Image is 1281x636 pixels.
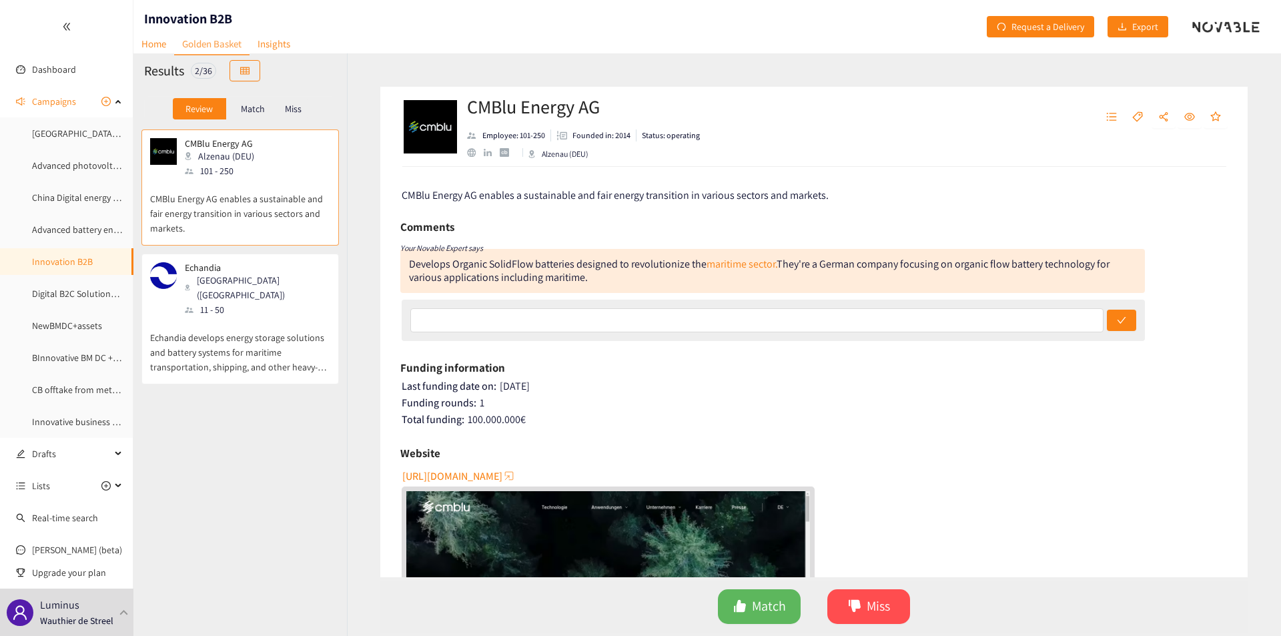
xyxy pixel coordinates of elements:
[32,192,224,204] a: China Digital energy management & grid services
[848,599,861,615] span: dislike
[402,413,1228,426] div: 100.000.000 €
[32,472,50,499] span: Lists
[185,273,329,302] div: [GEOGRAPHIC_DATA] ([GEOGRAPHIC_DATA])
[144,9,232,28] h1: Innovation B2B
[1132,111,1143,123] span: tag
[32,224,162,236] a: Advanced battery energy storage
[467,148,484,157] a: website
[1100,107,1124,128] button: unordered-list
[32,256,93,268] a: Innovation B2B
[402,188,829,202] span: CMBlu Energy AG enables a sustainable and fair energy transition in various sectors and markets.
[12,605,28,621] span: user
[409,257,1110,284] div: Develops Organic SolidFlow batteries designed to revolutionize the They're a German company focus...
[402,465,516,487] button: [URL][DOMAIN_NAME]
[402,396,476,410] span: Funding rounds:
[101,97,111,106] span: plus-circle
[185,138,254,149] p: CMBlu Energy AG
[32,63,76,75] a: Dashboard
[230,60,260,81] button: table
[733,599,747,615] span: like
[133,33,174,54] a: Home
[1063,492,1281,636] iframe: Chat Widget
[32,440,111,467] span: Drafts
[500,148,516,157] a: crunchbase
[240,66,250,77] span: table
[185,164,262,178] div: 101 - 250
[1204,107,1228,128] button: star
[1158,111,1169,123] span: share-alt
[16,449,25,458] span: edit
[867,596,890,617] span: Miss
[1011,19,1084,34] span: Request a Delivery
[1107,310,1136,331] button: check
[32,320,102,332] a: NewBMDC+assets
[1063,492,1281,636] div: Widget de chat
[1132,19,1158,34] span: Export
[16,97,25,106] span: sound
[1118,22,1127,33] span: download
[467,129,551,141] li: Employees
[32,559,123,586] span: Upgrade your plan
[185,262,321,273] p: Echandia
[185,103,213,114] p: Review
[185,302,329,317] div: 11 - 50
[32,288,175,300] a: Digital B2C Solutions Energy Utilities
[1117,316,1126,326] span: check
[482,129,545,141] p: Employee: 101-250
[402,468,502,485] span: [URL][DOMAIN_NAME]
[185,149,262,164] div: Alzenau (DEU)
[174,33,250,55] a: Golden Basket
[402,412,464,426] span: Total funding:
[642,129,700,141] p: Status: operating
[987,16,1094,37] button: redoRequest a Delivery
[1178,107,1202,128] button: eye
[402,379,496,393] span: Last funding date on:
[40,613,113,628] p: Wauthier de Streel
[32,384,169,396] a: CB offtake from methane pyrolysis
[101,481,111,491] span: plus-circle
[402,380,1228,393] div: [DATE]
[16,481,25,491] span: unordered-list
[636,129,700,141] li: Status
[250,33,298,54] a: Insights
[32,512,98,524] a: Real-time search
[16,568,25,577] span: trophy
[1210,111,1221,123] span: star
[752,596,786,617] span: Match
[400,217,454,237] h6: Comments
[400,443,440,463] h6: Website
[572,129,630,141] p: Founded in: 2014
[32,88,76,115] span: Campaigns
[144,61,184,80] h2: Results
[1106,111,1117,123] span: unordered-list
[997,22,1006,33] span: redo
[402,396,1228,410] div: 1
[150,317,330,374] p: Echandia develops energy storage solutions and battery systems for maritime transportation, shipp...
[1126,107,1150,128] button: tag
[62,22,71,31] span: double-left
[191,63,216,79] div: 2 / 36
[40,597,79,613] p: Luminus
[551,129,636,141] li: Founded in year
[400,243,483,253] i: Your Novable Expert says
[150,178,330,236] p: CMBlu Energy AG enables a sustainable and fair energy transition in various sectors and markets.
[718,589,801,624] button: likeMatch
[32,416,238,428] a: Innovative business models datacenters and energy
[400,358,505,378] h6: Funding information
[150,262,177,289] img: Snapshot of the company's website
[484,149,500,157] a: linkedin
[404,100,457,153] img: Company Logo
[1108,16,1168,37] button: downloadExport
[285,103,302,114] p: Miss
[32,160,203,172] a: Advanced photovoltaics & solar integration
[32,544,122,556] a: [PERSON_NAME] (beta)
[150,138,177,165] img: Snapshot of the company's website
[1152,107,1176,128] button: share-alt
[528,148,588,160] div: Alzenau (DEU)
[707,257,777,271] a: maritime sector.
[827,589,910,624] button: dislikeMiss
[1184,111,1195,123] span: eye
[241,103,265,114] p: Match
[32,352,163,364] a: BInnovative BM DC + extra service
[467,93,700,120] h2: CMBlu Energy AG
